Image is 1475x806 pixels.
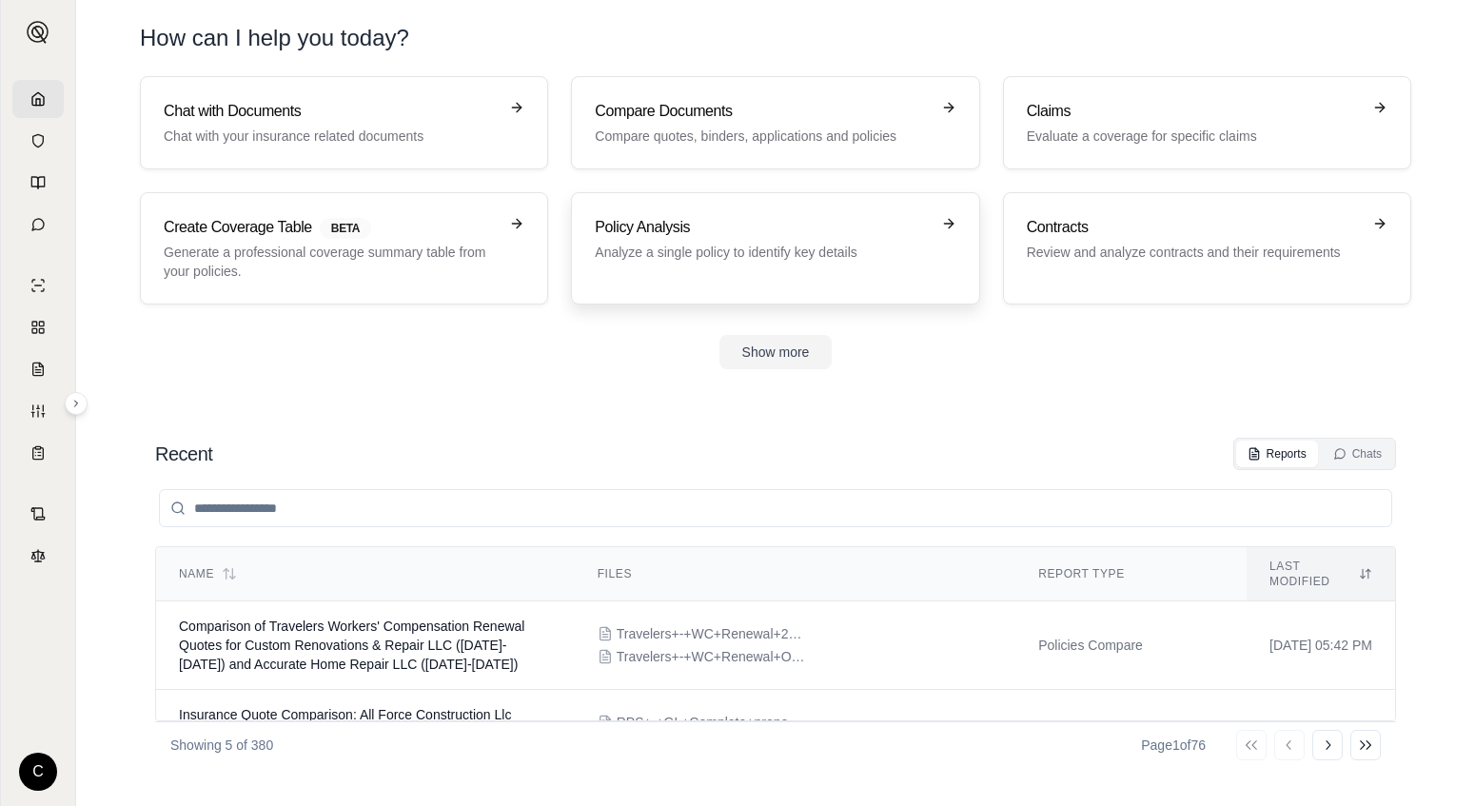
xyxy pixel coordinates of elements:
[1141,736,1206,755] div: Page 1 of 76
[575,547,1015,601] th: Files
[19,13,57,51] button: Expand sidebar
[140,23,1411,53] h1: How can I help you today?
[12,164,64,202] a: Prompt Library
[595,216,929,239] h3: Policy Analysis
[1333,446,1382,462] div: Chats
[179,566,552,581] div: Name
[1015,547,1247,601] th: Report Type
[595,127,929,146] p: Compare quotes, binders, applications and policies
[1248,446,1307,462] div: Reports
[140,192,548,305] a: Create Coverage TableBETAGenerate a professional coverage summary table from your policies.
[571,192,979,305] a: Policy AnalysisAnalyze a single policy to identify key details
[1027,100,1361,123] h3: Claims
[12,80,64,118] a: Home
[155,441,212,467] h2: Recent
[170,736,273,755] p: Showing 5 of 380
[12,434,64,472] a: Coverage Table
[179,619,524,672] span: Comparison of Travelers Workers' Compensation Renewal Quotes for Custom Renovations & Repair LLC ...
[617,647,807,666] span: Travelers+-+WC+Renewal+Offer+2025-2026.pdf
[164,216,498,239] h3: Create Coverage Table
[617,713,807,732] span: RPS+-+GL+Complete+proposal+2024-2025+++apps.pdf
[617,624,807,643] span: Travelers+-+WC+Renewal+2024-2025.pdf
[12,537,64,575] a: Legal Search Engine
[12,308,64,346] a: Policy Comparisons
[595,100,929,123] h3: Compare Documents
[12,495,64,533] a: Contract Analysis
[1027,127,1361,146] p: Evaluate a coverage for specific claims
[595,243,929,262] p: Analyze a single policy to identify key details
[179,707,511,760] span: Insurance Quote Comparison: All Force Construction Llc General Liability vs. Custom Renovations &...
[12,266,64,305] a: Single Policy
[12,122,64,160] a: Documents Vault
[12,392,64,430] a: Custom Report
[719,335,833,369] button: Show more
[571,76,979,169] a: Compare DocumentsCompare quotes, binders, applications and policies
[1027,216,1361,239] h3: Contracts
[1015,601,1247,690] td: Policies Compare
[1027,243,1361,262] p: Review and analyze contracts and their requirements
[12,350,64,388] a: Claim Coverage
[140,76,548,169] a: Chat with DocumentsChat with your insurance related documents
[1003,76,1411,169] a: ClaimsEvaluate a coverage for specific claims
[1269,559,1372,589] div: Last modified
[320,218,371,239] span: BETA
[1322,441,1393,467] button: Chats
[27,21,49,44] img: Expand sidebar
[65,392,88,415] button: Expand sidebar
[1247,601,1395,690] td: [DATE] 05:42 PM
[12,206,64,244] a: Chat
[164,243,498,281] p: Generate a professional coverage summary table from your policies.
[164,100,498,123] h3: Chat with Documents
[1236,441,1318,467] button: Reports
[164,127,498,146] p: Chat with your insurance related documents
[1003,192,1411,305] a: ContractsReview and analyze contracts and their requirements
[19,753,57,791] div: C
[1247,690,1395,778] td: [DATE] 05:37 PM
[1015,690,1247,778] td: Policies Compare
